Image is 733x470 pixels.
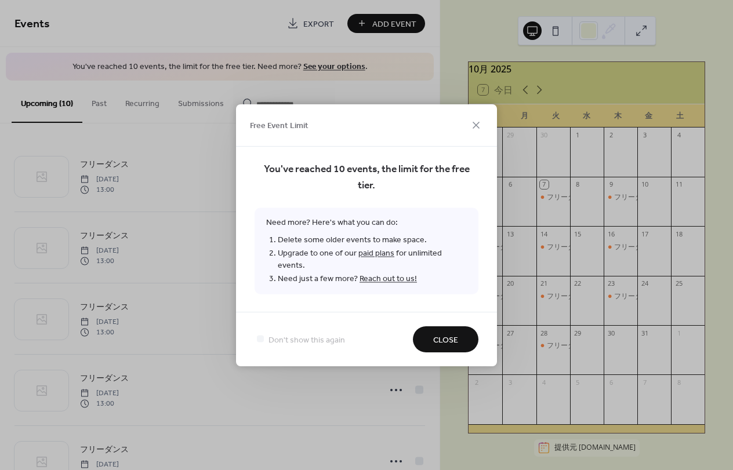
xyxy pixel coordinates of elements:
[278,233,467,246] li: Delete some older events to make space.
[255,207,478,294] span: Need more? Here's what you can do:
[278,246,467,272] li: Upgrade to one of our for unlimited events.
[413,326,478,352] button: Close
[250,120,309,132] span: Free Event Limit
[255,161,478,194] span: You've reached 10 events, the limit for the free tier.
[360,271,417,286] a: Reach out to us!
[278,272,467,285] li: Need just a few more?
[433,334,458,346] span: Close
[358,245,394,261] a: paid plans
[268,334,345,346] span: Don't show this again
